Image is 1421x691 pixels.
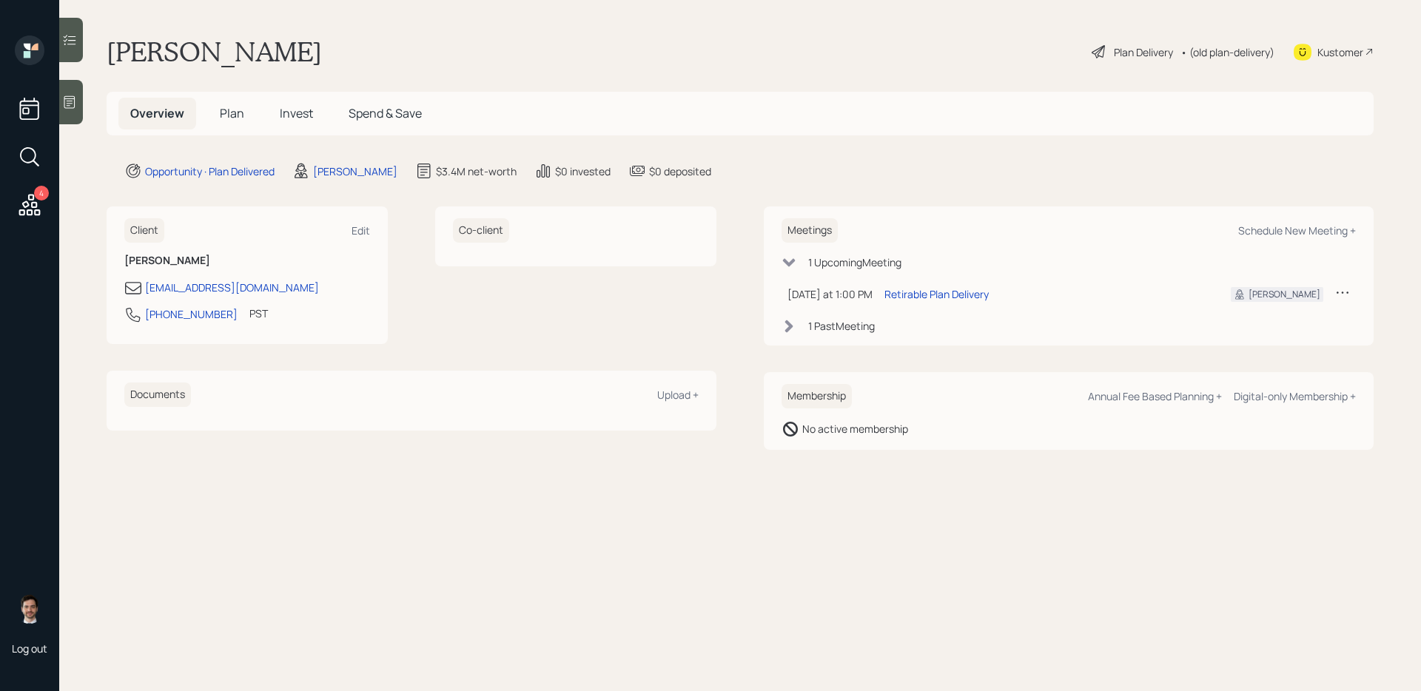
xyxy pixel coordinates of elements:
div: [EMAIL_ADDRESS][DOMAIN_NAME] [145,280,319,295]
div: 1 Past Meeting [808,318,875,334]
h6: Meetings [782,218,838,243]
h6: Client [124,218,164,243]
div: Retirable Plan Delivery [884,286,989,302]
div: [DATE] at 1:00 PM [787,286,873,302]
div: • (old plan-delivery) [1180,44,1274,60]
div: [PERSON_NAME] [313,164,397,179]
h6: Documents [124,382,191,407]
div: Opportunity · Plan Delivered [145,164,275,179]
div: $0 invested [555,164,611,179]
img: jonah-coleman-headshot.png [15,594,44,624]
h6: [PERSON_NAME] [124,255,370,267]
div: [PHONE_NUMBER] [145,306,238,322]
div: $3.4M net-worth [436,164,517,179]
span: Overview [130,105,184,121]
span: Invest [280,105,313,121]
div: Log out [12,641,47,655]
span: Spend & Save [349,105,422,121]
div: Kustomer [1317,44,1363,60]
div: No active membership [802,421,908,436]
div: Upload + [657,388,699,402]
h6: Membership [782,384,852,408]
div: Plan Delivery [1114,44,1173,60]
div: 4 [34,186,49,200]
div: Schedule New Meeting + [1238,223,1356,237]
div: Annual Fee Based Planning + [1088,389,1222,403]
div: [PERSON_NAME] [1249,288,1320,301]
div: 1 Upcoming Meeting [808,255,901,270]
div: Digital-only Membership + [1234,389,1356,403]
h6: Co-client [453,218,509,243]
div: Edit [352,223,370,237]
div: PST [249,306,268,321]
span: Plan [220,105,244,121]
div: $0 deposited [649,164,711,179]
h1: [PERSON_NAME] [107,36,322,68]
